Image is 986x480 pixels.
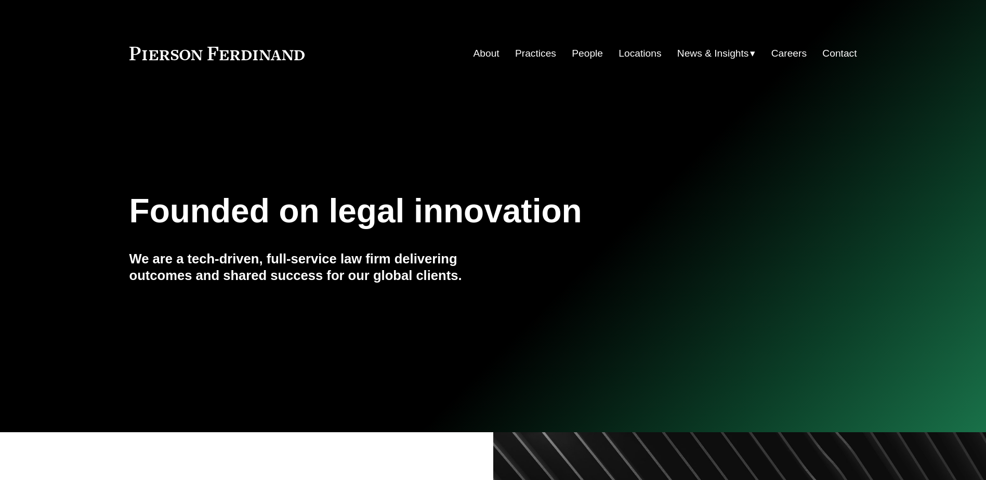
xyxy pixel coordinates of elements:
a: About [474,44,499,63]
a: folder dropdown [677,44,756,63]
h1: Founded on legal innovation [129,192,736,230]
span: News & Insights [677,45,749,63]
a: Practices [515,44,556,63]
a: Careers [771,44,807,63]
a: People [572,44,603,63]
a: Contact [822,44,857,63]
a: Locations [619,44,661,63]
h4: We are a tech-driven, full-service law firm delivering outcomes and shared success for our global... [129,250,493,284]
